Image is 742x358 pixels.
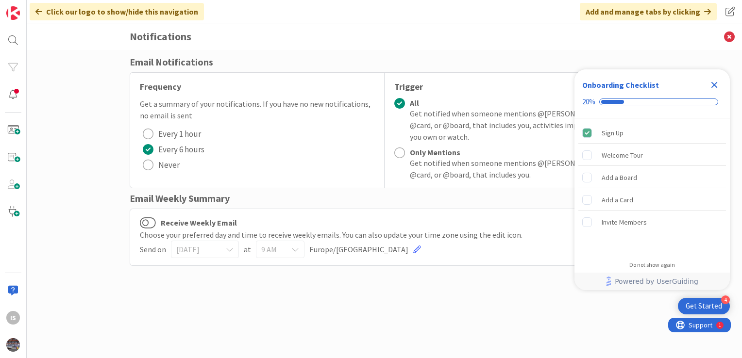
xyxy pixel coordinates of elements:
div: Invite Members [602,216,647,228]
div: Get a summary of your notifications. If you have no new notifications, no email is sent [140,98,374,121]
span: at [244,244,251,255]
button: Every 1 hour [140,126,204,142]
div: Email Notifications [130,55,640,69]
div: Welcome Tour [602,149,643,161]
span: Send on [140,244,166,255]
span: Powered by UserGuiding [615,276,698,287]
div: Open Get Started checklist, remaining modules: 4 [678,298,730,314]
div: Welcome Tour is incomplete. [578,145,726,166]
div: Add a Board is incomplete. [578,167,726,188]
div: All [410,98,629,108]
span: Every 6 hours [158,142,204,157]
span: Support [20,1,44,13]
img: avatar [6,338,20,352]
button: Every 6 hours [140,142,207,157]
span: 9 AM [261,243,283,256]
a: Powered by UserGuiding [579,273,725,290]
div: Footer [574,273,730,290]
div: Frequency [140,80,374,93]
div: Close Checklist [707,77,722,93]
button: Never [140,157,183,173]
div: Get notified when someone mentions @[PERSON_NAME] s, @card, or @board, that includes you, activit... [410,108,629,143]
div: Get Started [686,301,722,311]
div: 4 [721,295,730,304]
div: Checklist progress: 20% [582,98,722,106]
div: 1 [51,4,53,12]
div: Add a Board [602,172,637,183]
div: Checklist items [574,118,730,255]
div: Sign Up is complete. [578,122,726,144]
span: Never [158,158,180,172]
div: Invite Members is incomplete. [578,212,726,233]
div: Email Weekly Summary [130,191,640,206]
div: Do not show again [629,261,675,269]
div: Is [6,311,20,325]
span: Every 1 hour [158,127,201,141]
div: Click our logo to show/hide this navigation [30,3,204,20]
div: 20% [582,98,595,106]
div: Get notified when someone mentions @[PERSON_NAME] s, @card, or @board, that includes you. [410,157,629,180]
label: Receive Weekly Email [140,216,237,229]
div: Onboarding Checklist [582,79,659,91]
div: Only Mentions [410,147,629,157]
span: Europe/[GEOGRAPHIC_DATA] [309,244,408,255]
div: Checklist Container [574,69,730,290]
div: Sign Up [602,127,624,139]
div: Trigger [394,80,629,93]
div: Add a Card is incomplete. [578,189,726,211]
div: Add a Card [602,194,633,206]
h3: Notifications [130,23,640,50]
span: [DATE] [176,243,217,256]
img: Visit kanbanzone.com [6,6,20,20]
div: Choose your preferred day and time to receive weekly emails. You can also update your time zone u... [140,229,629,241]
button: Receive Weekly Email [140,216,156,229]
div: Add and manage tabs by clicking [580,3,717,20]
